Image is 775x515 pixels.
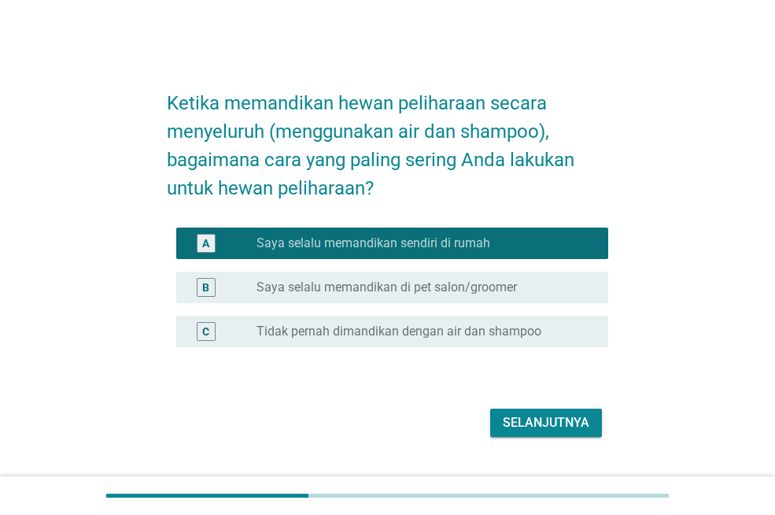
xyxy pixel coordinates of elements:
h2: Ketika memandikan hewan peliharaan secara menyeluruh (menggunakan air dan shampoo), bagaimana car... [167,73,608,202]
label: Tidak pernah dimandikan dengan air dan shampoo [256,324,541,339]
div: B [202,280,209,296]
label: Saya selalu memandikan di pet salon/groomer [256,280,517,295]
div: C [202,324,209,340]
label: Saya selalu memandikan sendiri di rumah [256,235,490,251]
div: Selanjutnya [503,413,589,432]
button: Selanjutnya [490,409,602,437]
div: A [202,235,209,252]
